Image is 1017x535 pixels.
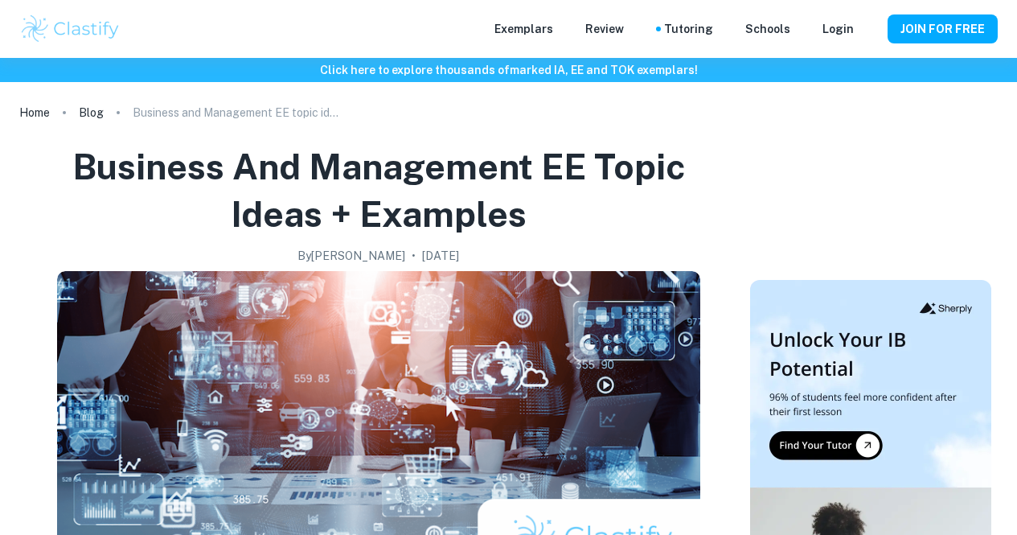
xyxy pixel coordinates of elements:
h6: Click here to explore thousands of marked IA, EE and TOK exemplars ! [3,61,1014,79]
a: Blog [79,101,104,124]
p: • [412,247,416,265]
img: Clastify logo [19,13,121,45]
button: JOIN FOR FREE [888,14,998,43]
p: Business and Management EE topic ideas + examples [133,104,342,121]
h2: By [PERSON_NAME] [297,247,405,265]
a: Tutoring [664,20,713,38]
p: Exemplars [494,20,553,38]
h2: [DATE] [422,247,459,265]
button: Help and Feedback [867,25,875,33]
h1: Business and Management EE topic ideas + examples [26,143,731,237]
a: Login [822,20,854,38]
a: Home [19,101,50,124]
a: Schools [745,20,790,38]
p: Review [585,20,624,38]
